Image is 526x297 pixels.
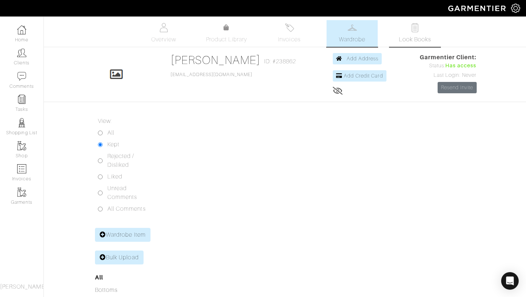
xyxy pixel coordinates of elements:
img: wardrobe-487a4870c1b7c33e795ec22d11cfc2ed9d08956e64fb3008fe2437562e282088.svg [348,23,357,32]
span: Garmentier Client: [420,53,477,62]
a: Invoices [264,20,315,47]
img: stylists-icon-eb353228a002819b7ec25b43dbf5f0378dd9e0616d9560372ff212230b889e62.png [17,118,26,127]
div: Last Login: Never [420,71,477,79]
img: clients-icon-6bae9207a08558b7cb47a8932f037763ab4055f8c8b6bfacd5dc20c3e0201464.png [17,48,26,57]
img: garments-icon-b7da505a4dc4fd61783c78ac3ca0ef83fa9d6f193b1c9dc38574b1d14d53ca28.png [17,141,26,150]
label: View: [98,117,112,125]
span: Overview [151,35,176,44]
div: Open Intercom Messenger [501,272,519,290]
img: reminder-icon-8004d30b9f0a5d33ae49ab947aed9ed385cf756f9e5892f1edd6e32f2345188e.png [17,95,26,104]
img: basicinfo-40fd8af6dae0f16599ec9e87c0ef1c0a1fdea2edbe929e3d69a839185d80c458.svg [159,23,168,32]
label: All [107,128,114,137]
img: gear-icon-white-bd11855cb880d31180b6d7d6211b90ccbf57a29d726f0c71d8c61bd08dd39cc2.png [511,4,520,13]
a: Add Credit Card [333,70,386,82]
a: Resend Invite [438,82,477,93]
label: Liked [107,172,122,181]
label: Unread Comments [107,184,157,202]
span: Wardrobe [339,35,365,44]
img: dashboard-icon-dbcd8f5a0b271acd01030246c82b418ddd0df26cd7fceb0bd07c9910d44c42f6.png [17,25,26,34]
span: Has access [445,62,477,70]
label: Kept [107,140,119,149]
img: orders-icon-0abe47150d42831381b5fb84f609e132dff9fe21cb692f30cb5eec754e2cba89.png [17,164,26,173]
div: Status: [420,62,477,70]
a: Overview [138,20,189,47]
a: Bottoms [95,287,118,293]
span: Add Credit Card [344,73,383,79]
a: [PERSON_NAME] [171,53,261,67]
span: Product Library [206,35,247,44]
label: All Comments [107,204,146,213]
a: Add Address [333,53,382,64]
a: Bulk Upload [95,251,144,264]
img: comment-icon-a0a6a9ef722e966f86d9cbdc48e553b5cf19dbc54f86b18d962a5391bc8f6eb6.png [17,72,26,81]
span: Invoices [278,35,300,44]
a: Wardrobe Item [95,228,150,242]
img: todo-9ac3debb85659649dc8f770b8b6100bb5dab4b48dedcbae339e5042a72dfd3cc.svg [411,23,420,32]
a: Look Books [389,20,441,47]
a: [EMAIL_ADDRESS][DOMAIN_NAME] [171,72,252,77]
a: Product Library [201,23,252,44]
img: orders-27d20c2124de7fd6de4e0e44c1d41de31381a507db9b33961299e4e07d508b8c.svg [285,23,294,32]
label: Rejected / Disliked [107,152,157,169]
a: All [95,274,103,281]
span: Look Books [399,35,431,44]
img: garments-icon-b7da505a4dc4fd61783c78ac3ca0ef83fa9d6f193b1c9dc38574b1d14d53ca28.png [17,188,26,197]
span: ID: #238862 [264,57,296,66]
span: Add Address [347,56,379,61]
a: Wardrobe [327,20,378,47]
img: garmentier-logo-header-white-b43fb05a5012e4ada735d5af1a66efaba907eab6374d6393d1fbf88cb4ef424d.png [445,2,511,15]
